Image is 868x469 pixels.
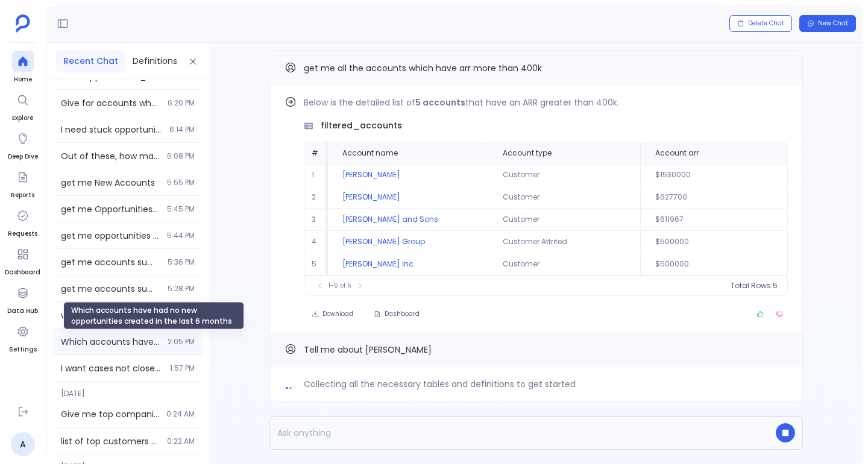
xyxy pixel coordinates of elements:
[61,256,160,268] span: get me accounts summary
[7,282,38,316] a: Data Hub
[488,209,641,231] td: Customer
[61,124,162,136] span: I need stuck opportunities of accounts having renewals soon
[168,337,195,347] span: 2:05 PM
[11,166,34,200] a: Reports
[166,409,195,419] span: 0:24 AM
[640,164,787,186] td: $1530000
[61,203,160,215] span: get me Opportunities Summary
[415,96,465,109] strong: 5 accounts
[342,148,398,158] span: Account name
[655,148,699,158] span: Account arr
[8,128,38,162] a: Deep Dive
[304,231,328,253] td: 4
[12,89,34,123] a: Explore
[321,119,402,132] span: filtered_accounts
[61,230,160,242] span: get me opportunities summary
[385,310,420,318] span: Dashboard
[16,14,30,33] img: petavue logo
[799,15,856,32] button: New Chat
[12,75,34,84] span: Home
[488,231,641,253] td: Customer Attrited
[167,151,195,161] span: 6:08 PM
[773,281,778,291] span: 5
[12,113,34,123] span: Explore
[729,15,792,32] button: Delete Chat
[366,306,427,323] button: Dashboard
[167,178,195,187] span: 5:55 PM
[61,177,160,189] span: get me New Accounts
[748,19,784,28] span: Delete Chat
[312,148,318,158] span: #
[640,186,787,209] td: $627700
[54,382,202,398] span: [DATE]
[61,362,163,374] span: I want cases not closed in this fiscal year.
[61,283,160,295] span: get me accounts summary
[125,50,184,72] button: Definitions
[328,186,488,209] td: [PERSON_NAME]
[488,164,641,186] td: Customer
[328,164,488,186] td: [PERSON_NAME]
[328,231,488,253] td: [PERSON_NAME] Group
[63,302,244,330] div: Which accounts have had no new opportunities created in the last 6 months
[170,364,195,373] span: 1:57 PM
[304,253,328,275] td: 5
[61,336,160,348] span: Which accounts have had no new opportunities created in the last 6 months
[304,95,788,110] p: Below is the detailed list of that have an ARR greater than 400k.
[304,62,542,74] span: get me all the accounts which have arr more than 400k
[304,377,576,391] span: Collecting all the necessary tables and definitions to get started
[640,231,787,253] td: $500000
[304,186,328,209] td: 2
[328,209,488,231] td: [PERSON_NAME] and Sons
[640,209,787,231] td: $611967
[5,268,40,277] span: Dashboard
[12,51,34,84] a: Home
[304,306,361,323] button: Download
[5,244,40,277] a: Dashboard
[503,148,552,158] span: Account type
[61,150,160,162] span: Out of these, how many do not have any contacts attached to it?
[11,190,34,200] span: Reports
[488,186,641,209] td: Customer
[285,377,297,391] img: loading
[167,231,195,241] span: 5:44 PM
[61,97,160,109] span: Give for accounts who had their renewals in last 1 year
[9,321,37,354] a: Settings
[488,253,641,275] td: Customer
[168,98,195,108] span: 6:20 PM
[640,253,787,275] td: $500000
[11,432,35,456] a: A
[304,209,328,231] td: 3
[328,253,488,275] td: [PERSON_NAME] Inc
[169,125,195,134] span: 6:14 PM
[7,306,38,316] span: Data Hub
[329,281,351,291] span: 1-5 of 5
[56,50,125,72] button: Recent Chat
[167,436,195,446] span: 0:22 AM
[731,281,773,291] span: Total Rows:
[168,257,195,267] span: 5:36 PM
[8,229,37,239] span: Requests
[8,205,37,239] a: Requests
[8,152,38,162] span: Deep Dive
[304,344,432,356] span: Tell me about [PERSON_NAME]
[304,164,328,186] td: 1
[322,310,353,318] span: Download
[9,345,37,354] span: Settings
[61,435,160,447] span: list of top customers where account amount > 10000. Ask clarifications.
[61,408,159,420] span: Give me top companies. Ask clarifications
[818,19,848,28] span: New Chat
[167,204,195,214] span: 5:45 PM
[168,284,195,294] span: 5:28 PM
